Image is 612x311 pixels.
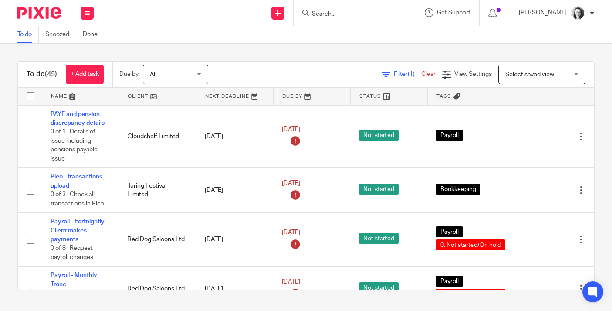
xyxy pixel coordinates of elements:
span: Not started [359,130,399,141]
td: [DATE] [196,168,273,213]
span: [DATE] [282,229,300,236]
a: Clear [421,71,436,77]
p: Due by [119,70,139,79]
td: Red Dog Saloons Ltd [119,213,196,267]
span: [DATE] [282,126,300,133]
img: Pixie [17,7,61,19]
td: [DATE] [196,105,273,168]
span: Filter [394,71,421,77]
span: Payroll [436,130,463,141]
a: Done [83,26,104,43]
span: All [150,72,156,78]
a: Payroll - Monthly Tronc [51,272,97,287]
a: Payroll - Fortnightly - Client makes payments [51,219,108,243]
span: [DATE] [282,279,300,285]
h1: To do [27,70,57,79]
span: 0 of 1 · Details of issue including pensions payable issue [51,129,98,162]
input: Search [311,10,389,18]
span: Bookkeeping [436,184,480,195]
img: T1JH8BBNX-UMG48CW64-d2649b4fbe26-512.png [571,6,585,20]
a: To do [17,26,39,43]
span: Tags [436,94,451,99]
span: 0. Not started/On hold [436,239,505,250]
td: Turing Festival Limited [119,168,196,213]
span: Payroll [436,226,463,237]
span: Payroll [436,276,463,287]
span: 0. Not started/On hold [436,289,505,300]
p: [PERSON_NAME] [519,8,567,17]
span: View Settings [454,71,492,77]
a: Snoozed [45,26,76,43]
span: Get Support [437,10,470,16]
span: 0 of 8 · Request payroll changes [51,245,93,260]
span: Not started [359,282,399,293]
span: (1) [408,71,415,77]
td: Cloudshelf Limited [119,105,196,168]
span: (45) [45,71,57,78]
a: + Add task [66,65,104,84]
span: Not started [359,184,399,195]
span: 0 of 3 · Check all transactions in Pleo [51,191,104,207]
a: PAYE and pension discrepancy details [51,111,105,126]
span: Select saved view [505,72,554,78]
td: [DATE] [196,213,273,267]
a: Pleo - transactions upload [51,174,102,188]
span: [DATE] [282,180,300,186]
span: Not started [359,233,399,244]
